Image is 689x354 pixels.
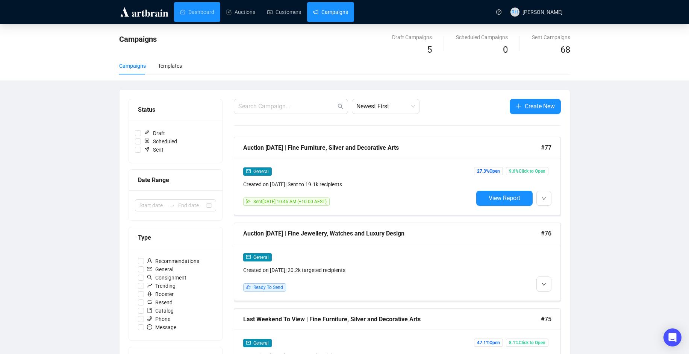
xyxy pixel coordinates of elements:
span: swap-right [169,202,175,208]
span: 27.3% Open [474,167,503,175]
a: Auction [DATE] | Fine Jewellery, Watches and Luxury Design#76mailGeneralCreated on [DATE]| 20.2k ... [234,223,561,301]
span: Create New [525,102,555,111]
div: Status [138,105,213,114]
a: Auction [DATE] | Fine Furniture, Silver and Decorative Arts#77mailGeneralCreated on [DATE]| Sent ... [234,137,561,215]
span: retweet [147,299,152,305]
span: Ready To Send [253,285,283,290]
div: Created on [DATE] | Sent to 19.1k recipients [243,180,473,188]
input: End date [178,201,205,210]
span: General [144,265,176,273]
span: Recommendations [144,257,202,265]
span: mail [246,340,251,345]
div: Auction [DATE] | Fine Jewellery, Watches and Luxury Design [243,229,541,238]
span: General [253,169,269,174]
button: View Report [476,191,533,206]
span: search [147,275,152,280]
span: General [253,340,269,346]
span: Campaigns [119,35,157,44]
span: rise [147,283,152,288]
span: RH [512,8,518,16]
span: Sent [141,146,167,154]
span: Booster [144,290,177,298]
div: Date Range [138,175,213,185]
span: Sent [DATE] 10:45 AM (+10:00 AEST) [253,199,327,204]
a: Customers [267,2,301,22]
div: Open Intercom Messenger [663,328,681,346]
span: down [542,196,546,201]
div: Draft Campaigns [392,33,432,41]
span: 9.6% Click to Open [506,167,548,175]
a: Dashboard [180,2,214,22]
div: Campaigns [119,62,146,70]
div: Templates [158,62,182,70]
span: Catalog [144,307,177,315]
div: Last Weekend To View | Fine Furniture, Silver and Decorative Arts [243,314,541,324]
span: mail [147,266,152,272]
span: plus [516,103,522,109]
span: 8.1% Click to Open [506,339,548,347]
span: [PERSON_NAME] [522,9,563,15]
span: View Report [489,194,520,202]
span: Message [144,323,179,331]
span: like [246,285,251,289]
span: phone [147,316,152,321]
div: Auction [DATE] | Fine Furniture, Silver and Decorative Arts [243,143,541,152]
span: #76 [541,229,551,238]
span: send [246,199,251,204]
span: #75 [541,314,551,324]
span: Consignment [144,273,189,282]
span: rocket [147,291,152,296]
span: mail [246,169,251,173]
span: Scheduled [141,137,180,146]
span: to [169,202,175,208]
input: Search Campaign... [238,102,336,111]
span: 0 [503,44,508,55]
span: 47.1% Open [474,339,503,347]
span: Phone [144,315,173,323]
span: Resend [144,298,176,307]
div: Sent Campaigns [532,33,570,41]
span: #77 [541,143,551,152]
span: 5 [427,44,432,55]
span: Draft [141,129,168,137]
input: Start date [139,201,166,210]
span: message [147,324,152,330]
span: question-circle [496,9,501,15]
span: Trending [144,282,179,290]
span: General [253,255,269,260]
div: Scheduled Campaigns [456,33,508,41]
span: 68 [560,44,570,55]
button: Create New [510,99,561,114]
img: logo [119,6,170,18]
span: search [338,103,344,109]
span: mail [246,255,251,259]
span: down [542,282,546,287]
div: Type [138,233,213,242]
span: user [147,258,152,263]
span: book [147,308,152,313]
a: Auctions [226,2,255,22]
div: Created on [DATE] | 20.2k targeted recipients [243,266,473,274]
a: Campaigns [313,2,348,22]
span: Newest First [356,99,415,114]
